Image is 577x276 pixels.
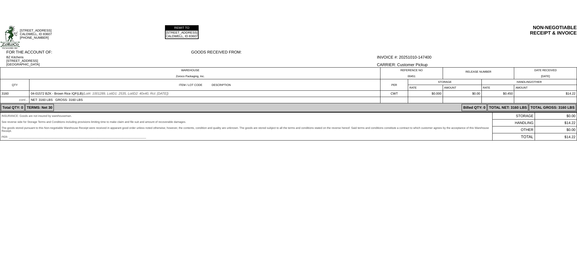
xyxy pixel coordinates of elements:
td: NET: 3160 LBS GROSS: 3160 LBS [29,97,380,103]
td: $0.00 [535,113,577,120]
img: logoSmallFull.jpg [0,25,20,49]
div: INSURANCE: Goods are not insured by warehouseman. See reverse side for Storage Terms and Conditio... [2,114,491,138]
td: STORAGE [408,79,481,85]
td: STORAGE [493,113,535,120]
td: CWT [380,91,408,97]
td: ITEM / LOT CODE DESCRIPTION [29,79,380,91]
td: TOTAL GROSS: 3160 LBS [529,104,576,111]
td: AMOUNT [443,85,481,91]
div: NON-NEGOTIABLE RECEIPT & INVOICE [339,25,577,36]
td: REMIT TO [166,26,198,30]
td: REFERENCE NO 00451 [380,68,443,79]
td: TERMS: Net 30 [25,104,54,111]
td: [STREET_ADDRESS] CALDWELL, ID 83607 [166,31,198,38]
td: TOTAL NET: 3160 LBS [487,104,528,111]
td: TOTAL [493,133,535,141]
td: AMOUNT [514,85,577,91]
span: (Lot#: 1001289, LotID1: 2535, LotID2: 40x40, Rct: [DATE]) [83,92,169,96]
div: BZ Kitchens [STREET_ADDRESS] [GEOGRAPHIC_DATA] [6,56,191,66]
td: Billed QTY: 0 [462,104,487,111]
td: RATE [408,85,443,91]
td: 04-01572 BZK - Brown Rice IQF(LB) [29,91,380,97]
td: $14.22 [514,91,577,97]
td: PER [380,79,408,91]
td: DATE RECEIVED [DATE] [514,68,577,79]
div: CARRIER: Customer Pickup [377,62,577,67]
div: FOR THE ACCOUNT OF: [6,50,191,54]
td: QTY [0,79,29,91]
td: $14.22 [535,133,577,141]
td: RELEASE NUMBER [443,68,514,79]
td: OTHER [493,126,535,133]
td: HANDLING/OTHER [481,79,577,85]
td: $0.450 [481,91,514,97]
td: WAREHOUSE Zoroco Packaging, Inc. [0,68,380,79]
span: cont... [19,98,28,102]
td: $0.00 [535,126,577,133]
td: HANDLING [493,120,535,126]
td: $0.00 [443,91,481,97]
div: GOODS RECEIVED FROM: [191,50,376,54]
td: Total QTY: 0 [1,104,25,111]
td: $0.000 [408,91,443,97]
td: RATE [481,85,514,91]
td: 3160 [0,91,29,97]
div: INVOICE #: 20251010-147400 [377,55,577,59]
td: $14.22 [535,120,577,126]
